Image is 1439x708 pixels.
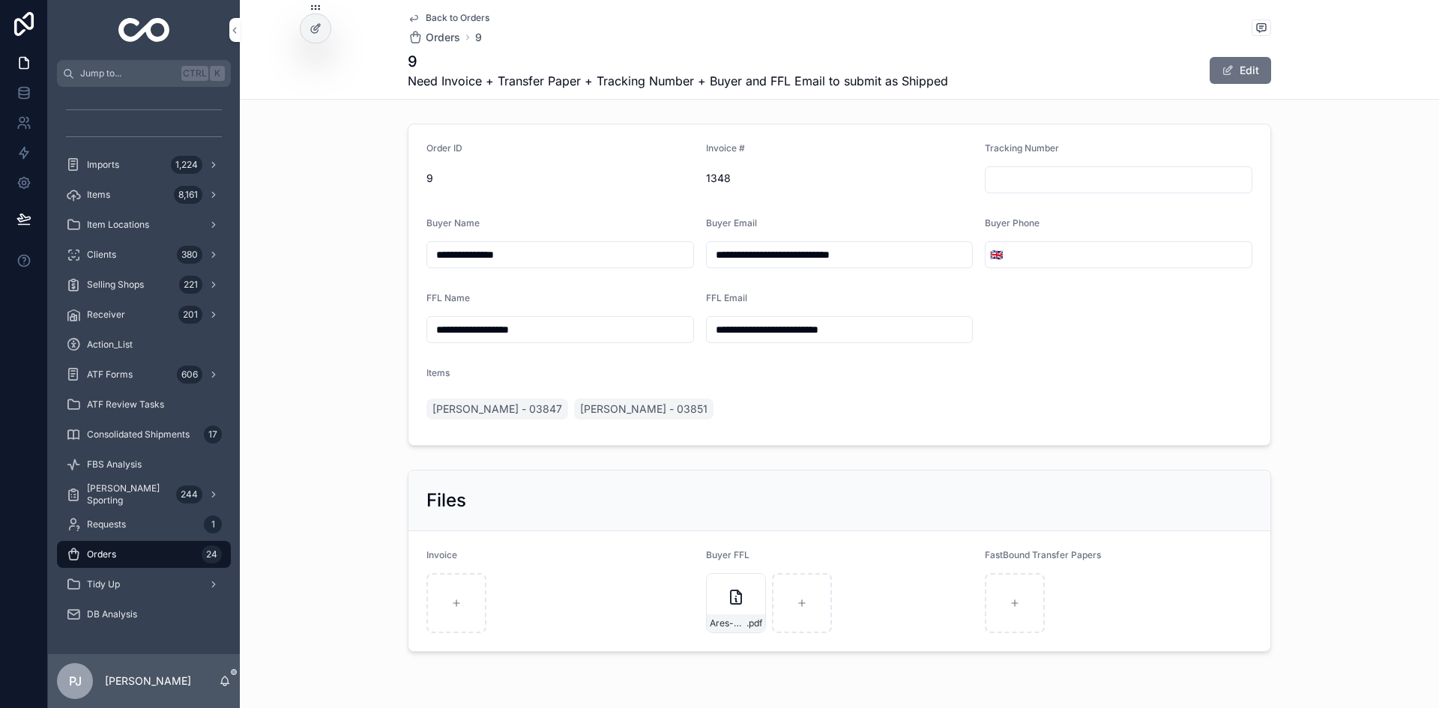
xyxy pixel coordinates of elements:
span: Invoice # [706,142,745,154]
div: 24 [202,545,222,563]
span: FFL Email [706,292,747,303]
span: Jump to... [80,67,175,79]
span: [PERSON_NAME] - 03851 [580,402,708,417]
a: [PERSON_NAME] Sporting244 [57,481,231,508]
a: Item Locations [57,211,231,238]
span: 1348 [706,171,974,186]
span: DB Analysis [87,608,137,620]
span: Action_List [87,339,133,351]
a: Consolidated Shipments17 [57,421,231,448]
div: 244 [176,485,202,503]
span: Buyer Name [426,217,480,229]
span: Clients [87,249,116,261]
span: Consolidated Shipments [87,429,190,441]
a: Tidy Up [57,571,231,598]
a: [PERSON_NAME] - 03847 [426,399,568,420]
div: 221 [179,276,202,294]
span: Item Locations [87,219,149,231]
span: Buyer Email [706,217,757,229]
span: Items [87,189,110,201]
button: Jump to...CtrlK [57,60,231,87]
span: Orders [87,548,116,560]
h1: 9 [408,51,948,72]
span: Buyer FFL [706,549,749,560]
a: Receiver201 [57,301,231,328]
span: Ctrl [181,66,208,81]
span: Need Invoice + Transfer Paper + Tracking Number + Buyer and FFL Email to submit as Shipped [408,72,948,90]
a: Orders [408,30,460,45]
span: Requests [87,518,126,530]
div: 17 [204,426,222,444]
span: Imports [87,159,119,171]
a: DB Analysis [57,601,231,628]
a: Requests1 [57,511,231,538]
a: ATF Review Tasks [57,391,231,418]
img: App logo [118,18,170,42]
span: FastBound Transfer Papers [985,549,1101,560]
a: Selling Shops221 [57,271,231,298]
span: Orders [426,30,460,45]
button: Select Button [986,241,1007,268]
span: ATF Forms [87,369,133,381]
span: 9 [426,171,694,186]
span: Selling Shops [87,279,144,291]
a: [PERSON_NAME] - 03851 [574,399,714,420]
a: Action_List [57,331,231,358]
span: Order ID [426,142,462,154]
a: 9 [475,30,482,45]
span: Items [426,367,450,378]
span: Back to Orders [426,12,489,24]
span: Receiver [87,309,125,321]
span: ATF Review Tasks [87,399,164,411]
span: Ares-Precision-Arms-FFL-signed [710,617,746,629]
span: 🇬🇧 [990,247,1003,262]
a: Back to Orders [408,12,489,24]
button: Edit [1210,57,1271,84]
span: .pdf [746,617,762,629]
a: Orders24 [57,541,231,568]
a: Imports1,224 [57,151,231,178]
h2: Files [426,488,466,512]
a: FBS Analysis [57,451,231,478]
span: Buyer Phone [985,217,1040,229]
a: Clients380 [57,241,231,268]
a: ATF Forms606 [57,361,231,388]
div: 380 [177,246,202,264]
span: FFL Name [426,292,470,303]
div: 1,224 [171,156,202,174]
div: scrollable content [48,87,240,647]
div: 1 [204,515,222,533]
span: Invoice [426,549,457,560]
span: [PERSON_NAME] - 03847 [432,402,562,417]
div: 8,161 [174,186,202,204]
a: Items8,161 [57,181,231,208]
span: Tidy Up [87,578,120,590]
p: [PERSON_NAME] [105,674,191,689]
span: Tracking Number [985,142,1059,154]
div: 606 [177,366,202,384]
span: K [211,67,223,79]
span: [PERSON_NAME] Sporting [87,482,170,506]
span: FBS Analysis [87,459,142,471]
span: PJ [69,672,82,690]
div: 201 [178,306,202,324]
